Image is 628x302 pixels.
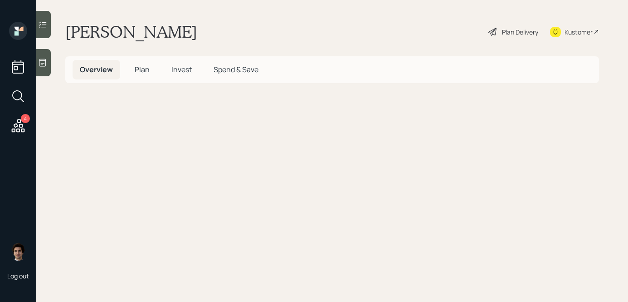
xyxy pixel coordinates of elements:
div: Log out [7,272,29,280]
span: Plan [135,64,150,74]
span: Spend & Save [214,64,258,74]
h1: [PERSON_NAME] [65,22,197,42]
div: Kustomer [565,27,593,37]
img: harrison-schaefer-headshot-2.png [9,243,27,261]
span: Overview [80,64,113,74]
div: 4 [21,114,30,123]
div: Plan Delivery [502,27,538,37]
span: Invest [171,64,192,74]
